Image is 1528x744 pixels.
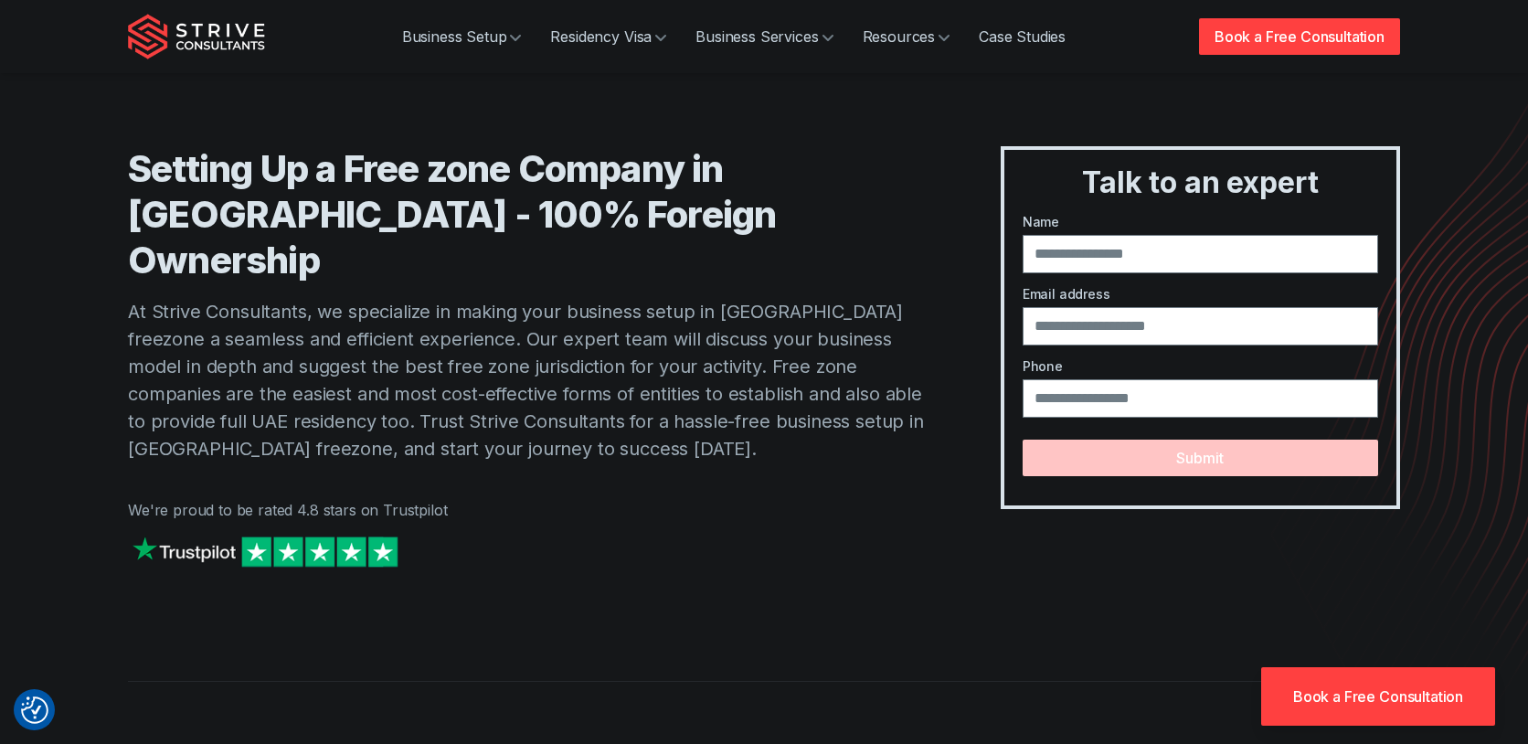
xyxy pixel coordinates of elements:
label: Phone [1023,356,1378,376]
img: Revisit consent button [21,696,48,724]
button: Submit [1023,440,1378,476]
p: At Strive Consultants, we specialize in making your business setup in [GEOGRAPHIC_DATA] freezone ... [128,298,928,462]
a: Resources [848,18,965,55]
label: Name [1023,212,1378,231]
img: Strive Consultants [128,14,265,59]
a: Book a Free Consultation [1261,667,1495,726]
a: Business Setup [387,18,536,55]
button: Consent Preferences [21,696,48,724]
a: Business Services [681,18,847,55]
a: Residency Visa [536,18,681,55]
p: We're proud to be rated 4.8 stars on Trustpilot [128,499,928,521]
h3: Talk to an expert [1012,165,1389,201]
img: Strive on Trustpilot [128,532,402,571]
a: Book a Free Consultation [1199,18,1400,55]
a: Case Studies [964,18,1080,55]
label: Email address [1023,284,1378,303]
h1: Setting Up a Free zone Company in [GEOGRAPHIC_DATA] - 100% Foreign Ownership [128,146,928,283]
